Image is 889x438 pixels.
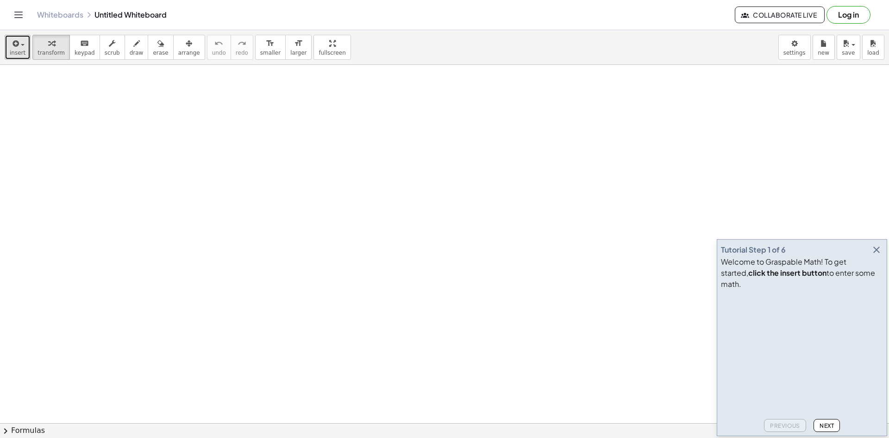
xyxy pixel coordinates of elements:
[721,256,883,290] div: Welcome to Graspable Math! To get started, to enter some math.
[294,38,303,49] i: format_size
[735,6,825,23] button: Collaborate Live
[100,35,125,60] button: scrub
[837,35,860,60] button: save
[813,35,835,60] button: new
[178,50,200,56] span: arrange
[32,35,70,60] button: transform
[820,422,834,429] span: Next
[130,50,144,56] span: draw
[826,6,870,24] button: Log in
[153,50,168,56] span: erase
[867,50,879,56] span: load
[75,50,95,56] span: keypad
[313,35,351,60] button: fullscreen
[290,50,307,56] span: larger
[173,35,205,60] button: arrange
[748,268,826,278] b: click the insert button
[862,35,884,60] button: load
[125,35,149,60] button: draw
[214,38,223,49] i: undo
[5,35,31,60] button: insert
[255,35,286,60] button: format_sizesmaller
[260,50,281,56] span: smaller
[38,50,65,56] span: transform
[319,50,345,56] span: fullscreen
[231,35,253,60] button: redoredo
[266,38,275,49] i: format_size
[778,35,811,60] button: settings
[721,244,786,255] div: Tutorial Step 1 of 6
[37,10,83,19] a: Whiteboards
[842,50,855,56] span: save
[783,50,806,56] span: settings
[80,38,89,49] i: keyboard
[105,50,120,56] span: scrub
[11,7,26,22] button: Toggle navigation
[285,35,312,60] button: format_sizelarger
[814,419,840,432] button: Next
[212,50,226,56] span: undo
[148,35,173,60] button: erase
[207,35,231,60] button: undoundo
[69,35,100,60] button: keyboardkeypad
[818,50,829,56] span: new
[743,11,817,19] span: Collaborate Live
[236,50,248,56] span: redo
[238,38,246,49] i: redo
[10,50,25,56] span: insert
